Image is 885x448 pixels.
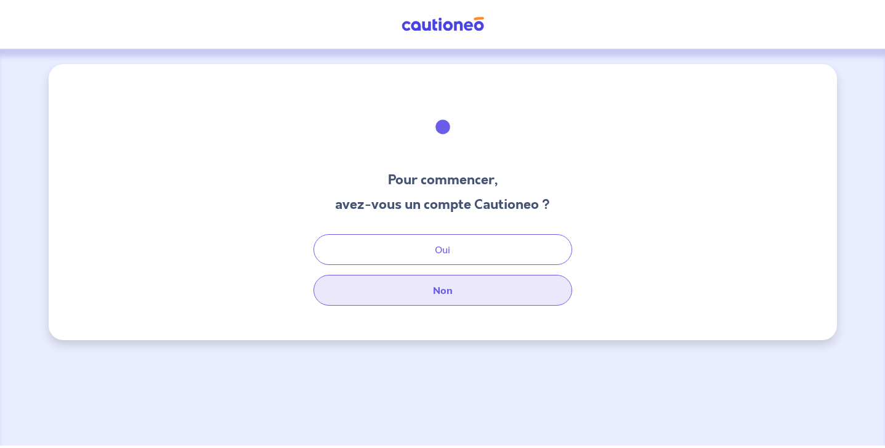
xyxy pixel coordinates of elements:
[313,234,572,265] button: Oui
[313,275,572,306] button: Non
[397,17,489,32] img: Cautioneo
[335,195,550,214] h3: avez-vous un compte Cautioneo ?
[410,94,476,160] img: illu_welcome.svg
[335,170,550,190] h3: Pour commencer,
